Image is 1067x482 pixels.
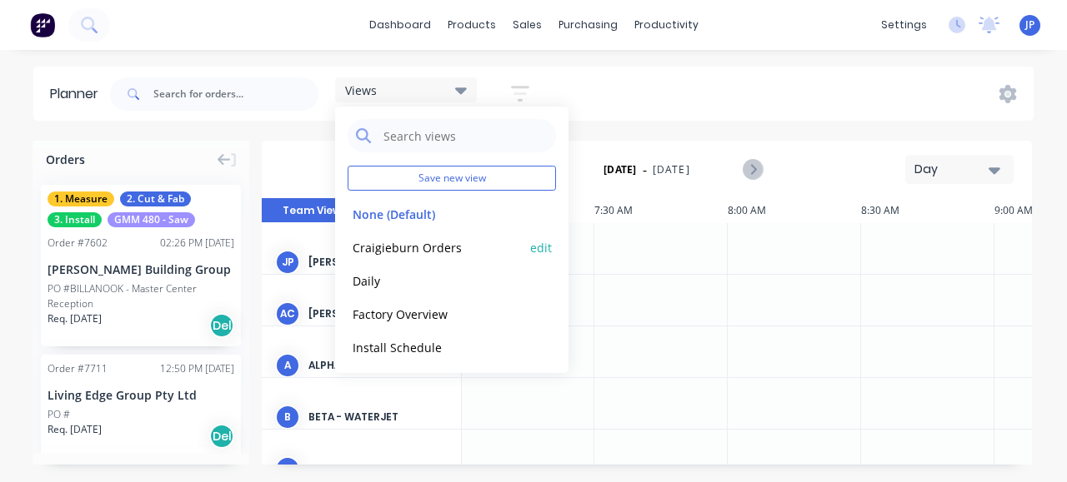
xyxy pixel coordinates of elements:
span: 1. Measure [48,191,114,206]
span: Views [345,82,377,99]
div: settings [873,12,935,37]
div: 12:50 PM [DATE] [160,361,234,376]
a: dashboard [361,12,439,37]
div: 02:26 PM [DATE] [160,236,234,251]
div: Beta - Waterjet [308,410,448,425]
strong: [DATE] [604,162,637,177]
button: Programming [348,370,525,390]
button: None (Default) [348,204,525,223]
div: A [275,353,300,378]
img: Factory [30,12,55,37]
span: 2. Cut & Fab [120,191,191,206]
span: Orders [46,151,85,168]
button: Install Schedule [348,337,525,356]
div: 8:00 AM [728,198,861,223]
div: Del [209,424,234,449]
div: B [275,405,300,430]
div: products [439,12,504,37]
div: [PERSON_NAME] [308,306,448,321]
div: productivity [626,12,707,37]
button: Save new view [348,166,556,191]
div: Living Edge Group Pty Ltd [48,386,234,404]
button: Craigieburn Orders [348,237,525,256]
span: [DATE] [653,162,690,177]
span: GMM 480 - Saw [108,212,195,227]
div: Planner [50,84,107,104]
div: 8:30 AM [861,198,994,223]
button: edit [530,238,552,256]
span: Req. [DATE] [48,422,102,437]
div: [PERSON_NAME] (You) [308,255,448,270]
span: - [643,160,647,180]
div: JP [275,250,300,275]
div: Del [209,313,234,338]
button: Day [905,155,1014,184]
div: C [275,456,300,481]
div: AC [275,301,300,326]
span: JP [1025,17,1034,32]
button: Team View [262,198,362,223]
div: PO #BILLANOOK - Master Center Reception [48,281,234,311]
span: 3. Install [48,212,102,227]
div: Order # 7711 [48,361,108,376]
button: Next page [743,159,762,180]
div: purchasing [550,12,626,37]
div: Day [914,161,991,178]
input: Search views [382,119,548,152]
span: Req. [DATE] [48,311,102,326]
input: Search for orders... [153,77,318,111]
div: Alpha - Waterjet [308,358,448,373]
div: Client Pick Up [308,461,448,476]
div: PO # [48,407,70,422]
button: Factory Overview [348,304,525,323]
div: Order # 7602 [48,236,108,251]
div: sales [504,12,550,37]
div: [PERSON_NAME] Building Group [48,261,234,278]
button: Daily [348,271,525,290]
div: 7:30 AM [594,198,728,223]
